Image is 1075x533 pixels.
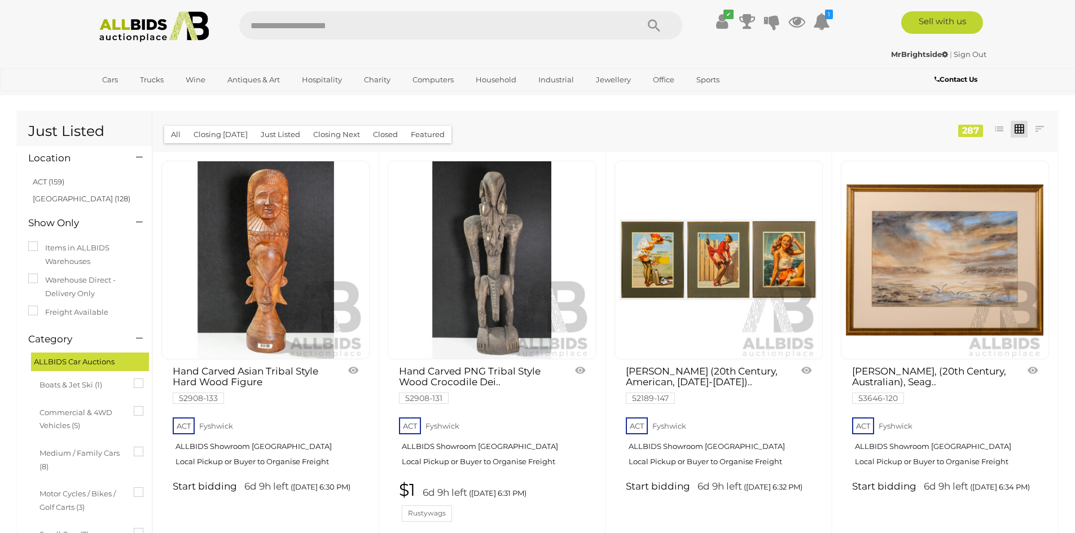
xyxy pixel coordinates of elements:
h4: Category [28,334,119,345]
a: Hand Carved Asian Tribal Style Hard Wood Figure 52908-133 [173,366,330,402]
a: 1 [813,11,830,32]
a: Sports [689,71,727,89]
a: Charity [357,71,398,89]
a: $1 6d 9h left ([DATE] 6:31 PM) Rustywags [399,481,587,522]
a: Start bidding 6d 9h left ([DATE] 6:32 PM) [626,481,814,494]
span: Motor Cycles / Bikes / Golf Carts (3) [40,484,124,514]
span: Medium / Family Cars (8) [40,444,124,473]
button: Search [626,11,682,39]
label: Items in ALLBIDS Warehouses [28,241,141,268]
a: Sell with us [901,11,983,34]
div: ALLBIDS Car Auctions [31,353,149,371]
a: Gil Elvgren (20th Century, American, 1914-1980) & Artist Unknown, A Nice Catch, Luggage Mishap & ... [615,161,823,359]
b: Contact Us [934,75,977,83]
a: Antiques & Art [220,71,287,89]
img: Hand Carved Asian Tribal Style Hard Wood Figure [167,161,365,359]
a: Cars [95,71,125,89]
a: [PERSON_NAME], (20th Century, Australian), Seag.. 53646-120 [852,366,1010,402]
a: ACT Fyshwick ALLBIDS Showroom [GEOGRAPHIC_DATA] Local Pickup or Buyer to Organise Freight [626,414,814,475]
h4: Show Only [28,218,119,228]
span: Boats & Jet Ski (1) [40,376,124,391]
a: ACT Fyshwick ALLBIDS Showroom [GEOGRAPHIC_DATA] Local Pickup or Buyer to Organise Freight [173,414,361,475]
h4: Location [28,153,119,164]
label: Freight Available [28,306,108,319]
a: Clif Buchanan, (20th Century, Australian), Seagulls, Nice Original Vintage Watercolour, 54 x 71 c... [841,161,1049,359]
a: Hospitality [295,71,349,89]
button: Closing Next [306,126,367,143]
button: Closed [366,126,405,143]
button: All [164,126,187,143]
div: 287 [958,125,983,137]
a: Start bidding 6d 9h left ([DATE] 6:30 PM) [173,481,361,494]
a: [GEOGRAPHIC_DATA] (128) [33,194,130,203]
a: Industrial [531,71,581,89]
img: Clif Buchanan, (20th Century, Australian), Seagulls, Nice Original Vintage Watercolour, 54 x 71 c... [846,161,1043,359]
button: Featured [404,126,451,143]
span: Commercial & 4WD Vehicles (5) [40,403,124,433]
a: Wine [178,71,213,89]
img: Allbids.com.au [93,11,216,42]
img: Hand Carved PNG Tribal Style Wood Crocodile Deity Figure with Shell Detail [393,161,591,359]
a: Jewellery [589,71,638,89]
a: Computers [405,71,461,89]
a: [PERSON_NAME] (20th Century, American, [DATE]-[DATE]).. 52189-147 [626,366,783,402]
a: ✔ [714,11,731,32]
a: ACT Fyshwick ALLBIDS Showroom [GEOGRAPHIC_DATA] Local Pickup or Buyer to Organise Freight [399,414,587,475]
h1: Just Listed [28,124,141,145]
strong: MrBrightside [891,50,948,59]
img: Gil Elvgren (20th Century, American, 1914-1980) & Artist Unknown, A Nice Catch, Luggage Mishap & ... [620,161,817,359]
a: Household [468,71,524,89]
button: Closing [DATE] [187,126,255,143]
a: Office [646,71,682,89]
label: Warehouse Direct - Delivery Only [28,274,141,300]
a: [GEOGRAPHIC_DATA] [95,89,190,108]
a: Hand Carved PNG Tribal Style Wood Crocodile Dei.. 52908-131 [399,366,556,402]
a: ACT (159) [33,177,64,186]
a: Sign Out [954,50,986,59]
a: Hand Carved PNG Tribal Style Wood Crocodile Deity Figure with Shell Detail [388,161,596,359]
a: Hand Carved Asian Tribal Style Hard Wood Figure [161,161,370,359]
a: Start bidding 6d 9h left ([DATE] 6:34 PM) [852,481,1041,494]
a: MrBrightside [891,50,950,59]
i: ✔ [723,10,734,19]
span: | [950,50,952,59]
a: Trucks [133,71,171,89]
a: ACT Fyshwick ALLBIDS Showroom [GEOGRAPHIC_DATA] Local Pickup or Buyer to Organise Freight [852,414,1041,475]
a: Contact Us [934,73,980,86]
i: 1 [825,10,833,19]
button: Just Listed [254,126,307,143]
